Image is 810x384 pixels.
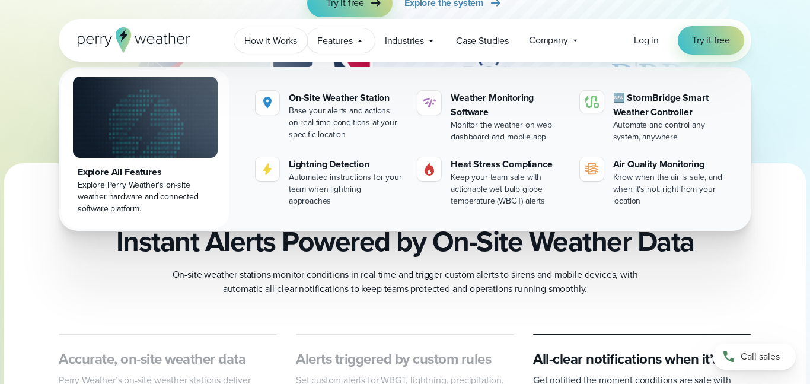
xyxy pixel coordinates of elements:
div: On-Site Weather Station [289,91,403,105]
a: Heat Stress Compliance Keep your team safe with actionable wet bulb globe temperature (WBGT) alerts [413,153,570,212]
a: Try it free [678,26,744,55]
a: Weather Monitoring Software Monitor the weather on web dashboard and mobile app [413,86,570,148]
div: Lightning Detection [289,157,403,172]
div: Heat Stress Compliance [451,157,565,172]
span: Case Studies [456,34,509,48]
div: Automate and control any system, anywhere [613,119,728,143]
div: Keep your team safe with actionable wet bulb globe temperature (WBGT) alerts [451,172,565,207]
img: stormbridge-icon-V6.svg [585,96,599,108]
span: Features [317,34,353,48]
span: How it Works [244,34,297,48]
a: Air Quality Monitoring Know when the air is safe, and when it's not, right from your location [575,153,732,212]
a: Explore All Features Explore Perry Weather's on-site weather hardware and connected software plat... [61,69,229,229]
a: Lightning Detection Automated instructions for your team when lightning approaches [251,153,408,212]
a: Call sales [713,344,796,370]
div: Weather Monitoring Software [451,91,565,119]
div: Air Quality Monitoring [613,157,728,172]
div: Know when the air is safe, and when it's not, right from your location [613,172,728,207]
h3: Alerts triggered by custom rules [296,350,514,369]
p: On-site weather stations monitor conditions in real time and trigger custom alerts to sirens and ... [168,268,642,296]
a: Log in [634,33,659,47]
img: Location.svg [260,96,275,110]
span: Try it free [692,33,730,47]
div: Automated instructions for your team when lightning approaches [289,172,403,207]
img: software-icon.svg [422,96,436,110]
a: Case Studies [446,28,519,53]
span: Call sales [741,350,780,364]
div: Base your alerts and actions on real-time conditions at your specific location [289,105,403,141]
a: 🆕 StormBridge Smart Weather Controller Automate and control any system, anywhere [575,86,732,148]
img: Gas.svg [422,162,436,176]
h3: Accurate, on-site weather data [59,350,277,369]
h2: Instant Alerts Powered by On-Site Weather Data [116,225,694,258]
img: aqi-icon.svg [585,162,599,176]
div: Explore All Features [78,165,213,179]
div: Monitor the weather on web dashboard and mobile app [451,119,565,143]
a: How it Works [234,28,307,53]
a: On-Site Weather Station Base your alerts and actions on real-time conditions at your specific loc... [251,86,408,145]
h3: All-clear notifications when it’s safe [533,350,751,369]
span: Company [529,33,568,47]
div: Explore Perry Weather's on-site weather hardware and connected software platform. [78,179,213,215]
span: Industries [385,34,424,48]
img: lightning-icon.svg [260,162,275,176]
div: 🆕 StormBridge Smart Weather Controller [613,91,728,119]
